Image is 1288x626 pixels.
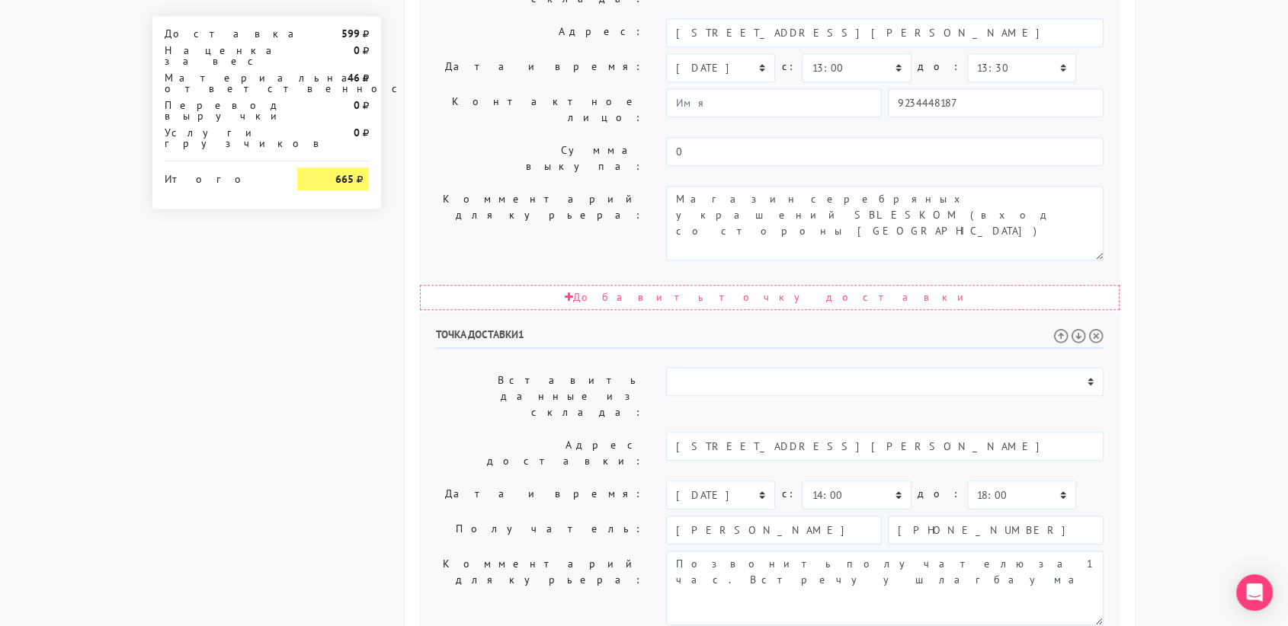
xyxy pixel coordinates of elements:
[348,71,360,85] strong: 46
[153,127,286,149] div: Услуги грузчиков
[425,516,655,545] label: Получатель:
[425,186,655,260] label: Комментарий для курьера:
[425,367,655,426] label: Вставить данные из склада:
[918,53,961,80] label: до:
[666,516,882,545] input: Имя
[888,88,1104,117] input: Телефон
[425,88,655,131] label: Контактное лицо:
[666,551,1104,625] textarea: Позвонить получателю за 1 час. Встречу у шлагбаума
[425,53,655,82] label: Дата и время:
[781,481,796,507] label: c:
[354,98,360,112] strong: 0
[425,18,655,47] label: Адрес:
[425,137,655,180] label: Сумма выкупа:
[165,168,274,184] div: Итого
[335,172,354,186] strong: 665
[425,551,655,625] label: Комментарий для курьера:
[888,516,1104,545] input: Телефон
[354,43,360,57] strong: 0
[781,53,796,80] label: c:
[153,72,286,94] div: Материальная ответственность
[666,88,882,117] input: Имя
[354,126,360,139] strong: 0
[341,27,360,40] strong: 599
[420,285,1120,310] div: Добавить точку доставки
[425,432,655,474] label: Адрес доставки:
[153,100,286,121] div: Перевод выручки
[918,481,961,507] label: до:
[436,328,1104,349] h6: Точка доставки
[153,45,286,66] div: Наценка за вес
[1236,574,1273,611] div: Open Intercom Messenger
[425,481,655,509] label: Дата и время:
[518,327,524,341] span: 1
[153,28,286,39] div: Доставка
